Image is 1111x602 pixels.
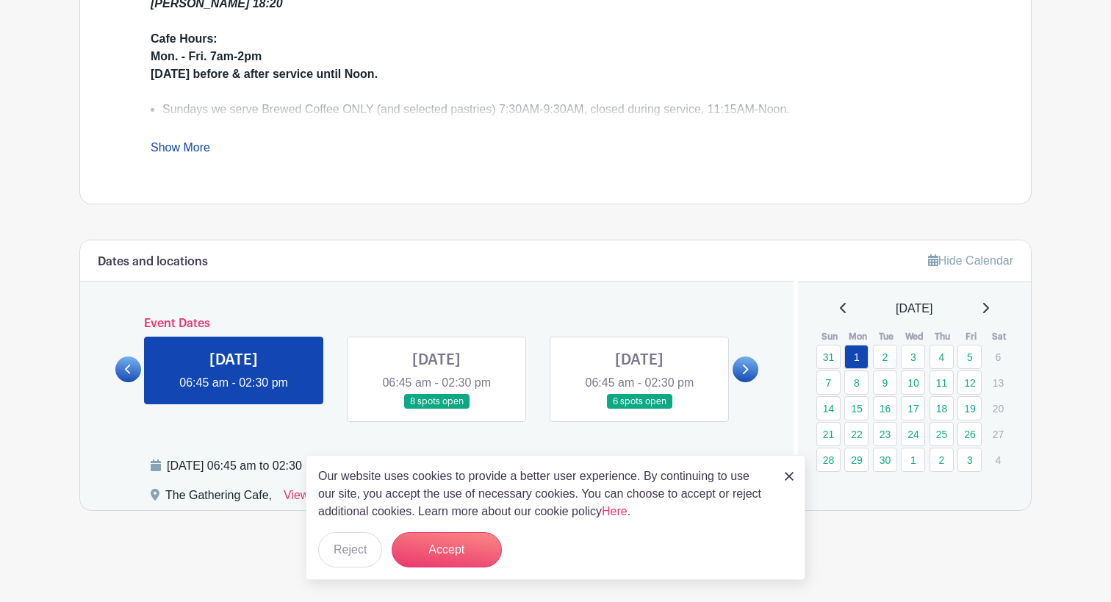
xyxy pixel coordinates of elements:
a: Here [602,505,628,517]
a: Show More [151,141,210,160]
a: 14 [816,396,841,420]
p: 13 [986,371,1010,394]
button: Reject [318,532,382,567]
strong: Cafe Hours: Mon. - Fri. 7am-2pm [DATE] before & after service until Noon. [151,32,378,80]
th: Fri [957,329,985,344]
a: 30 [873,448,897,472]
th: Tue [872,329,901,344]
th: Sun [816,329,844,344]
a: 24 [901,422,925,446]
p: Our website uses cookies to provide a better user experience. By continuing to use our site, you ... [318,467,769,520]
a: 9 [873,370,897,395]
p: 6 [986,345,1010,368]
th: Thu [929,329,957,344]
a: 4 [930,345,954,369]
a: 17 [901,396,925,420]
a: 28 [816,448,841,472]
p: 27 [986,423,1010,445]
a: 2 [930,448,954,472]
a: 7 [816,370,841,395]
li: Sundays we serve Brewed Coffee ONLY (and selected pastries) 7:30AM-9:30AM, closed during service,... [162,101,960,118]
a: 5 [957,345,982,369]
a: 18 [930,396,954,420]
h6: Dates and locations [98,255,208,269]
a: 31 [816,345,841,369]
th: Wed [900,329,929,344]
a: 23 [873,422,897,446]
a: 3 [957,448,982,472]
h6: Event Dates [141,317,733,331]
a: 11 [930,370,954,395]
div: [DATE] 06:45 am to 02:30 pm [167,457,669,475]
a: 25 [930,422,954,446]
a: 22 [844,422,869,446]
a: 26 [957,422,982,446]
a: 29 [844,448,869,472]
p: 4 [986,448,1010,471]
li: Volunteers are needed on all days including Sundays! [162,118,960,136]
th: Sat [985,329,1014,344]
a: View on Map [284,487,351,510]
a: Hide Calendar [928,254,1013,267]
th: Mon [844,329,872,344]
a: 15 [844,396,869,420]
a: 21 [816,422,841,446]
a: 12 [957,370,982,395]
a: 3 [901,345,925,369]
a: 10 [901,370,925,395]
button: Accept [392,532,502,567]
a: 2 [873,345,897,369]
img: close_button-5f87c8562297e5c2d7936805f587ecaba9071eb48480494691a3f1689db116b3.svg [785,472,794,481]
p: 20 [986,397,1010,420]
a: 19 [957,396,982,420]
a: 1 [844,345,869,369]
span: [DATE] [896,300,932,318]
div: The Gathering Cafe, [165,487,272,510]
a: 16 [873,396,897,420]
a: 8 [844,370,869,395]
a: 1 [901,448,925,472]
